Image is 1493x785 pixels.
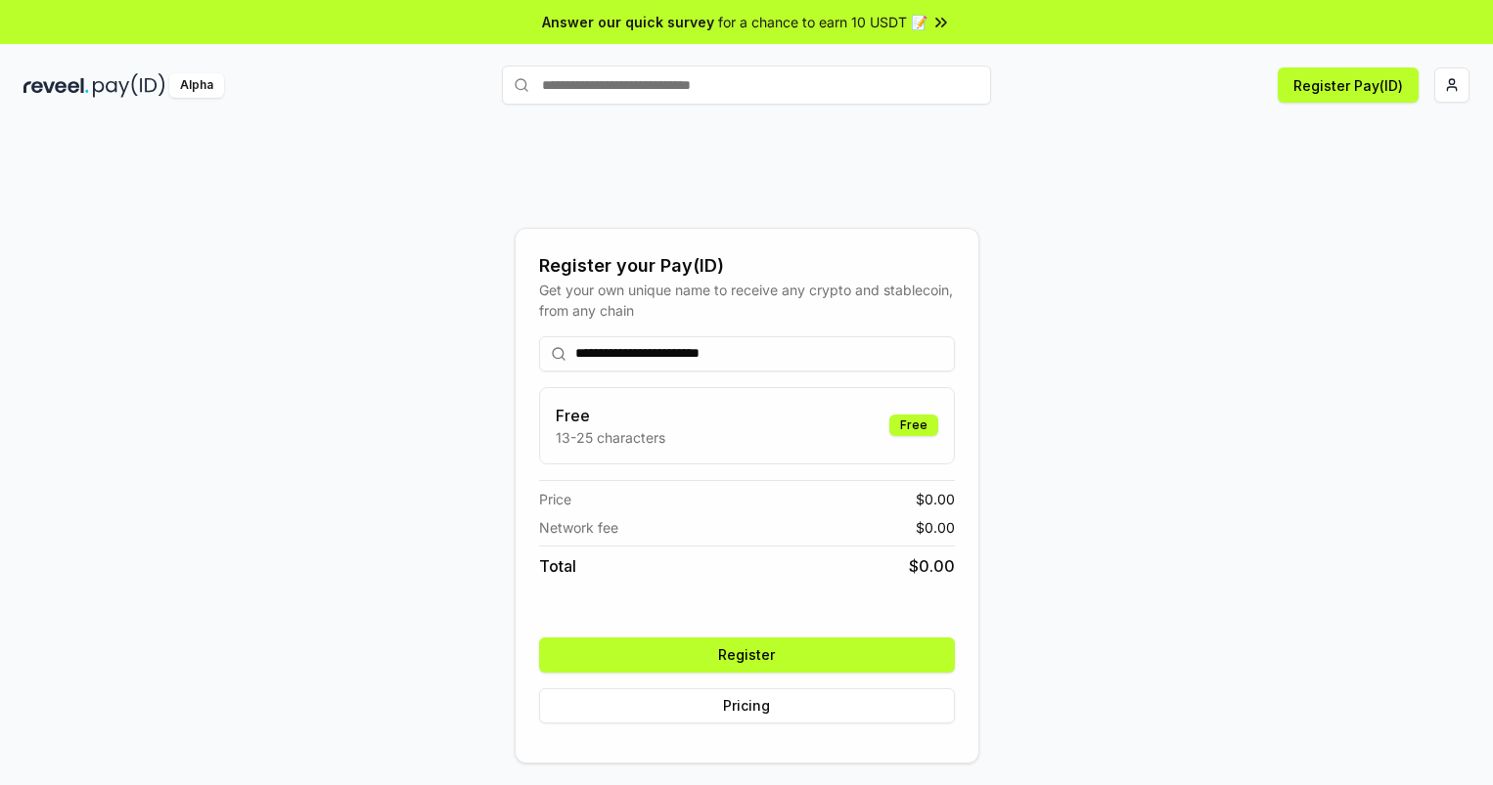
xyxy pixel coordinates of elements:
[556,427,665,448] p: 13-25 characters
[718,12,927,32] span: for a chance to earn 10 USDT 📝
[539,252,955,280] div: Register your Pay(ID)
[539,637,955,673] button: Register
[169,73,224,98] div: Alpha
[556,404,665,427] h3: Free
[539,688,955,723] button: Pricing
[916,517,955,538] span: $ 0.00
[1278,67,1419,103] button: Register Pay(ID)
[909,554,955,578] span: $ 0.00
[23,73,89,98] img: reveel_dark
[539,517,618,538] span: Network fee
[889,414,938,436] div: Free
[539,489,571,509] span: Price
[542,12,714,32] span: Answer our quick survey
[93,73,165,98] img: pay_id
[539,280,955,321] div: Get your own unique name to receive any crypto and stablecoin, from any chain
[916,489,955,509] span: $ 0.00
[539,554,576,578] span: Total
